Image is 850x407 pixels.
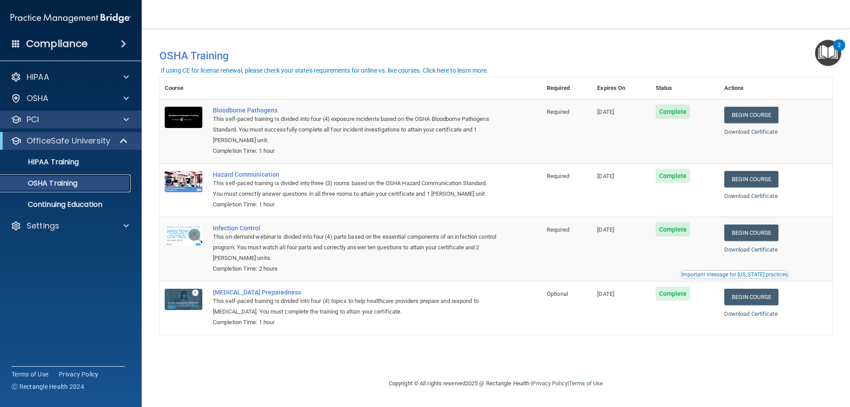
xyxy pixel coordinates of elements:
[680,270,789,279] button: Read this if you are a dental practitioner in the state of CA
[26,38,88,50] h4: Compliance
[6,158,79,167] p: HIPAA Training
[11,93,129,104] a: OSHA
[59,370,99,379] a: Privacy Policy
[159,78,208,99] th: Course
[213,296,497,317] div: This self-paced training is divided into four (4) topics to help healthcare providers prepare and...
[681,272,788,277] div: Important message for [US_STATE] practices
[656,222,691,236] span: Complete
[159,50,832,62] h4: OSHA Training
[11,136,128,146] a: OfficeSafe University
[213,107,497,114] a: Bloodborne Pathogens
[569,380,603,387] a: Terms of Use
[547,109,569,115] span: Required
[161,67,488,74] div: If using CE for license renewal, please check your state's requirements for online vs. live cours...
[724,225,778,241] a: Begin Course
[597,226,614,233] span: [DATE]
[334,369,657,398] div: Copyright © All rights reserved 2025 @ Rectangle Health | |
[213,232,497,264] div: This on-demand webinar is divided into four (4) parts based on the essential components of an inf...
[11,221,129,231] a: Settings
[27,136,110,146] p: OfficeSafe University
[597,173,614,179] span: [DATE]
[213,146,497,156] div: Completion Time: 1 hour
[213,178,497,199] div: This self-paced training is divided into three (3) rooms based on the OSHA Hazard Communication S...
[11,114,129,125] a: PCI
[592,78,650,99] th: Expires On
[213,317,497,328] div: Completion Time: 1 hour
[724,289,778,305] a: Begin Course
[213,171,497,178] a: Hazard Communication
[213,114,497,146] div: This self-paced training is divided into four (4) exposure incidents based on the OSHA Bloodborne...
[213,199,497,210] div: Completion Time: 1 hour
[547,291,568,297] span: Optional
[547,173,569,179] span: Required
[11,9,131,27] img: PMB logo
[6,200,127,209] p: Continuing Education
[724,193,778,199] a: Download Certificate
[27,72,49,82] p: HIPAA
[724,107,778,123] a: Begin Course
[656,287,691,301] span: Complete
[656,105,691,119] span: Complete
[724,310,778,317] a: Download Certificate
[838,45,841,57] div: 2
[12,382,84,391] span: Ⓒ Rectangle Health 2024
[159,66,490,75] button: If using CE for license renewal, please check your state's requirements for online vs. live cours...
[12,370,48,379] a: Terms of Use
[213,225,497,232] a: Infection Control
[724,246,778,253] a: Download Certificate
[27,93,49,104] p: OSHA
[547,226,569,233] span: Required
[815,40,841,66] button: Open Resource Center, 2 new notifications
[719,78,832,99] th: Actions
[597,291,614,297] span: [DATE]
[597,109,614,115] span: [DATE]
[213,264,497,274] div: Completion Time: 2 hours
[724,171,778,187] a: Begin Course
[532,380,567,387] a: Privacy Policy
[650,78,719,99] th: Status
[27,114,39,125] p: PCI
[11,72,129,82] a: HIPAA
[724,128,778,135] a: Download Certificate
[656,169,691,183] span: Complete
[213,289,497,296] a: [MEDICAL_DATA] Preparedness
[6,179,77,188] p: OSHA Training
[541,78,592,99] th: Required
[27,221,59,231] p: Settings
